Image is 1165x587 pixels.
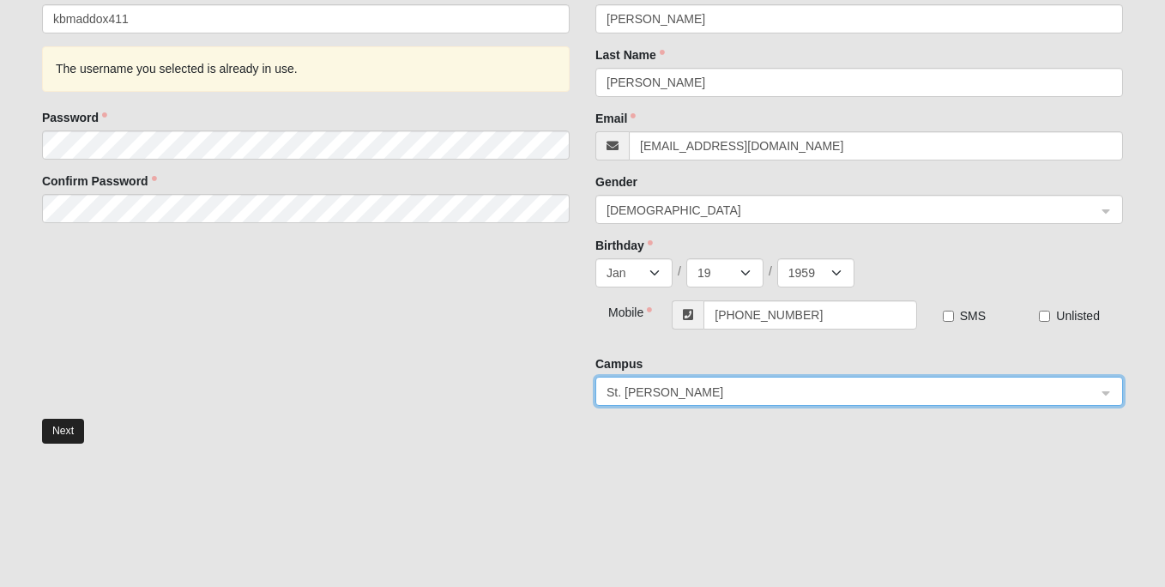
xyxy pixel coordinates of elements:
input: Unlisted [1039,311,1050,322]
div: The username you selected is already in use. [42,46,570,92]
label: Campus [595,355,643,372]
label: Gender [595,173,637,191]
label: Password [42,109,107,126]
span: Unlisted [1056,309,1100,323]
button: Next [42,419,84,444]
div: Mobile [595,300,639,321]
span: Female [607,201,1096,220]
label: Email [595,110,636,127]
label: Last Name [595,46,665,64]
label: Confirm Password [42,172,157,190]
input: SMS [943,311,954,322]
span: SMS [960,309,986,323]
span: / [678,263,681,280]
label: Birthday [595,237,653,254]
span: St. Johns [607,383,1081,402]
span: / [769,263,772,280]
